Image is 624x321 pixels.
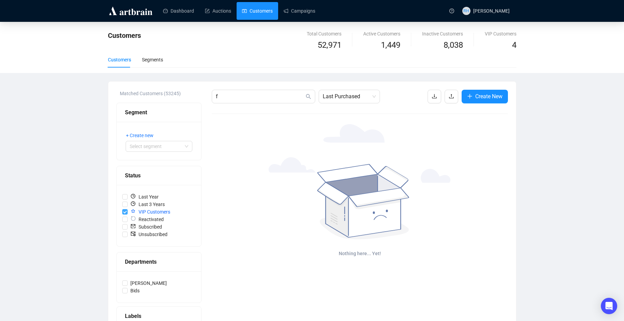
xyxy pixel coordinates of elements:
span: question-circle [449,9,454,13]
span: Last Purchased [323,90,376,103]
span: Last 3 Years [128,201,167,208]
a: Customers [242,2,273,20]
button: Create New [462,90,508,103]
span: Reactivated [128,216,166,223]
div: Open Intercom Messenger [601,298,617,314]
span: search [306,94,311,99]
span: Subscribed [128,223,165,231]
span: Create New [475,92,502,101]
div: Labels [125,312,193,320]
div: Matched Customers (53245) [120,90,202,97]
span: [PERSON_NAME] [473,8,510,14]
div: Segments [142,56,163,63]
span: RH [463,8,469,14]
span: Customers [108,31,141,40]
p: Nothing here... Yet! [212,250,508,263]
div: Segment [125,108,193,117]
a: Auctions [205,2,231,20]
span: 4 [512,40,516,50]
span: 8,038 [444,39,463,52]
div: Status [125,171,193,180]
div: Active Customers [363,30,400,38]
div: Total Customers [307,30,341,38]
input: Search Customer... [216,92,304,101]
span: [PERSON_NAME] [128,279,170,287]
a: Dashboard [163,2,194,20]
span: + Create new [126,132,154,139]
a: Campaigns [284,2,315,20]
img: logo [108,5,154,16]
div: VIP Customers [485,30,516,38]
span: download [432,93,437,99]
div: Departments [125,258,193,266]
img: sadBox.svg [269,124,451,239]
span: plus [467,93,473,99]
span: VIP Customers [128,208,173,216]
span: 52,971 [318,39,341,52]
span: Last Year [128,193,161,201]
span: Unsubscribed [128,231,170,238]
span: upload [449,93,454,99]
div: Customers [108,56,131,63]
div: Inactive Customers [422,30,463,38]
button: + Create new [126,130,159,141]
span: 1,449 [381,39,400,52]
span: Bids [128,287,142,294]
